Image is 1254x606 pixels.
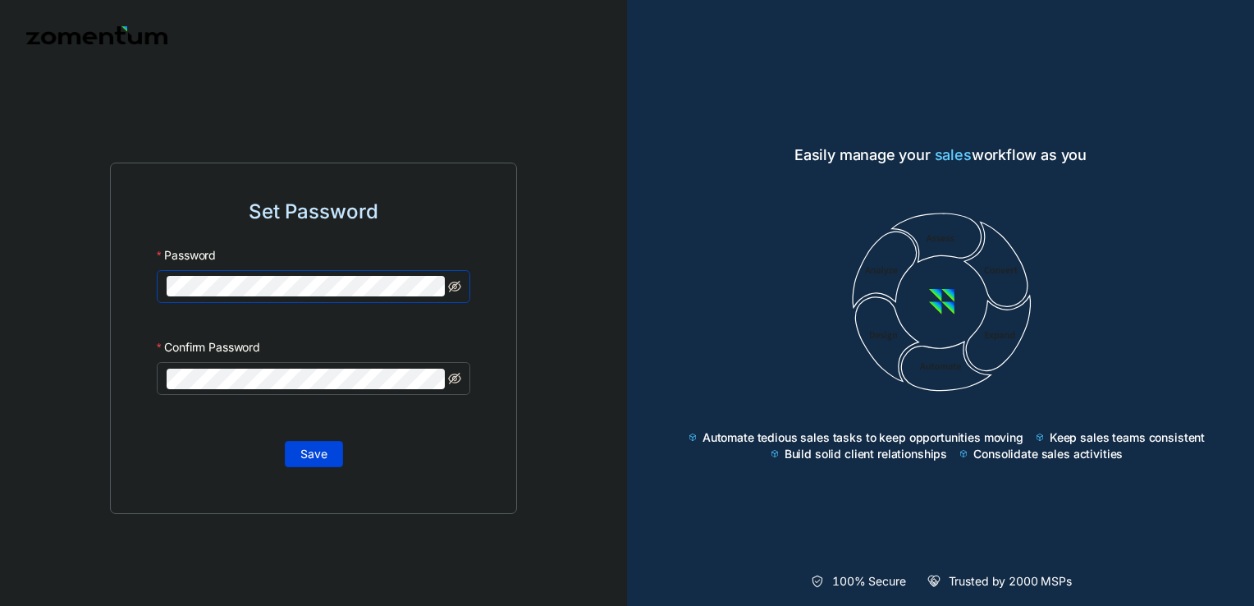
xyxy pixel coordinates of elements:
[157,241,216,270] label: Password
[935,146,972,163] span: sales
[448,372,461,385] span: eye-invisible
[703,429,1023,446] span: Automate tedious sales tasks to keep opportunities moving
[973,446,1123,462] span: Consolidate sales activities
[1050,429,1205,446] span: Keep sales teams consistent
[285,441,343,467] button: Save
[157,333,260,362] label: Confirm Password
[300,445,327,463] span: Save
[448,280,461,293] span: eye-invisible
[249,196,378,227] span: Set Password
[675,144,1206,167] span: Easily manage your workflow as you
[785,446,948,462] span: Build solid client relationships
[26,26,167,44] img: Zomentum logo
[167,276,445,296] input: Password
[949,573,1072,590] span: Trusted by 2000 MSPs
[832,573,905,590] span: 100% Secure
[167,369,445,389] input: Confirm Password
